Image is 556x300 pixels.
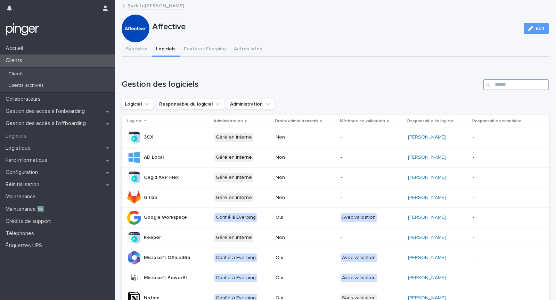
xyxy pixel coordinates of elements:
h1: Gestion des logiciels [122,80,480,90]
div: Géré en interne [214,193,253,202]
p: Keeper [144,235,161,241]
p: Non [276,195,334,201]
p: Oui [276,275,334,281]
a: [PERSON_NAME] [408,235,446,241]
p: Affective [152,22,518,32]
div: Confié à Everping [214,274,257,282]
div: Avec validation [341,213,377,222]
p: - [341,155,399,160]
p: Accueil [3,45,28,52]
a: [PERSON_NAME] [408,195,446,201]
tr: Microsoft Office365Confié à EverpingOuiAvec validation[PERSON_NAME] - [122,248,549,268]
tr: KeeperGéré en interneNon-[PERSON_NAME] - [122,228,549,248]
p: Responsable du logiciel [407,117,455,125]
p: 3CX [144,134,153,140]
p: Logistique [3,145,36,151]
p: Administration [214,117,243,125]
img: mTgBEunGTSyRkCgitkcU [6,23,39,36]
div: Géré en interne [214,153,253,162]
p: - [341,235,399,241]
p: Parc informatique [3,157,53,164]
p: Clients archivés [3,83,49,89]
p: Étiquettes UPS [3,242,48,249]
button: Edit [524,23,549,34]
p: Configuration [3,169,43,176]
a: [PERSON_NAME] [408,155,446,160]
tr: 3CXGéré en interneNon-[PERSON_NAME] - [122,127,549,148]
p: Crédits de support [3,218,57,225]
tr: Google WorkspaceConfié à EverpingOuiAvec validation[PERSON_NAME] - [122,208,549,228]
p: Gestion des accès à l’onboarding [3,108,90,115]
p: - [341,134,399,140]
tr: Microsoft PowerBIConfié à EverpingOuiAvec validation[PERSON_NAME] - [122,268,549,288]
p: - [473,155,531,160]
div: Géré en interne [214,233,253,242]
p: Maintenance [3,193,41,200]
a: [PERSON_NAME] [408,255,446,261]
p: Gestion des accès à l’offboarding [3,120,91,127]
p: Responsable secondaire [472,117,522,125]
p: Maintenance 🆕 [3,206,50,212]
p: - [473,235,531,241]
a: [PERSON_NAME] [408,175,446,181]
div: Géré en interne [214,133,253,142]
p: - [473,215,531,220]
button: Administration [227,99,274,110]
p: Gitlab [144,195,157,201]
p: Réinitialisation [3,181,45,188]
p: Oui [276,215,334,220]
tr: Cegid XRP FlexGéré en interneNon-[PERSON_NAME] - [122,167,549,187]
p: Oui [276,255,334,261]
button: Logiciels [152,42,180,57]
p: Méthode de validation [340,117,385,125]
p: Google Workspace [144,215,187,220]
p: Cegid XRP Flex [144,175,179,181]
p: - [341,195,399,201]
p: - [473,175,531,181]
p: Microsoft Office365 [144,255,190,261]
div: Géré en interne [214,173,253,182]
p: Téléphones [3,230,40,237]
p: Collaborateurs [3,96,46,102]
div: Avec validation [341,253,377,262]
button: Responsable du logiciel [156,99,224,110]
button: Logiciel [122,99,153,110]
p: - [473,195,531,201]
p: Non [276,155,334,160]
p: Non [276,134,334,140]
div: Confié à Everping [214,213,257,222]
p: - [341,175,399,181]
input: Search [483,79,549,90]
p: Clients [3,57,28,64]
tr: AD LocalGéré en interneNon-[PERSON_NAME] - [122,147,549,167]
p: - [473,134,531,140]
p: AD Local [144,155,164,160]
p: Clients [3,71,29,77]
button: Autres infos [230,42,266,57]
a: [PERSON_NAME] [408,134,446,140]
p: - [473,255,531,261]
a: [PERSON_NAME] [408,215,446,220]
p: Droits admin transmis [275,117,318,125]
button: Synthèse [122,42,152,57]
a: [PERSON_NAME] [408,275,446,281]
p: - [473,275,531,281]
span: Edit [536,26,545,31]
div: Confié à Everping [214,253,257,262]
p: Non [276,235,334,241]
button: Features Everping [180,42,230,57]
p: Logiciel [127,117,142,125]
a: Back to[PERSON_NAME] [128,1,184,9]
p: Logiciels [3,133,32,139]
p: Non [276,175,334,181]
tr: GitlabGéré en interneNon-[PERSON_NAME] - [122,187,549,208]
p: Microsoft PowerBI [144,275,187,281]
div: Avec validation [341,274,377,282]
